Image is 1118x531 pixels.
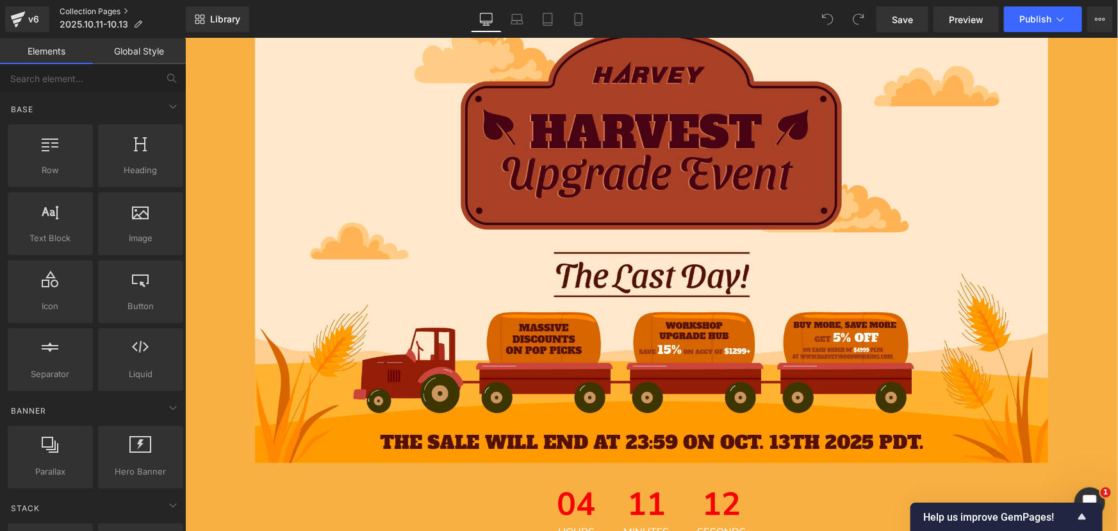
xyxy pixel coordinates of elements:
a: v6 [5,6,49,32]
span: Parallax [12,465,89,478]
span: Stack [10,502,41,514]
span: Seconds [513,489,561,499]
span: Library [210,13,240,25]
a: Collection Pages [60,6,186,17]
span: Save [892,13,913,26]
button: Undo [815,6,841,32]
div: v6 [26,11,42,28]
span: Help us improve GemPages! [923,511,1074,523]
a: Mobile [563,6,594,32]
a: Preview [933,6,999,32]
span: Hero Banner [102,465,179,478]
span: Base [10,103,35,115]
span: Image [102,232,179,245]
span: Separator [12,367,89,381]
span: Icon [12,299,89,313]
a: Tablet [532,6,563,32]
a: Laptop [502,6,532,32]
span: Banner [10,405,47,417]
span: Minutes [439,489,484,499]
span: 2025.10.11-10.13 [60,19,128,29]
button: Redo [846,6,871,32]
span: 11 [439,450,484,489]
span: 1 [1101,487,1111,498]
span: Row [12,164,89,177]
span: Button [102,299,179,313]
span: 04 [372,450,411,489]
a: Global Style [93,38,186,64]
span: Text Block [12,232,89,245]
button: Publish [1004,6,1082,32]
button: More [1087,6,1113,32]
button: Show survey - Help us improve GemPages! [923,509,1090,525]
iframe: Intercom live chat [1074,487,1105,518]
span: 12 [513,450,561,489]
span: Hours [372,489,411,499]
span: Preview [949,13,983,26]
a: New Library [186,6,249,32]
span: Liquid [102,367,179,381]
a: Desktop [471,6,502,32]
span: Publish [1019,14,1051,24]
span: Heading [102,164,179,177]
